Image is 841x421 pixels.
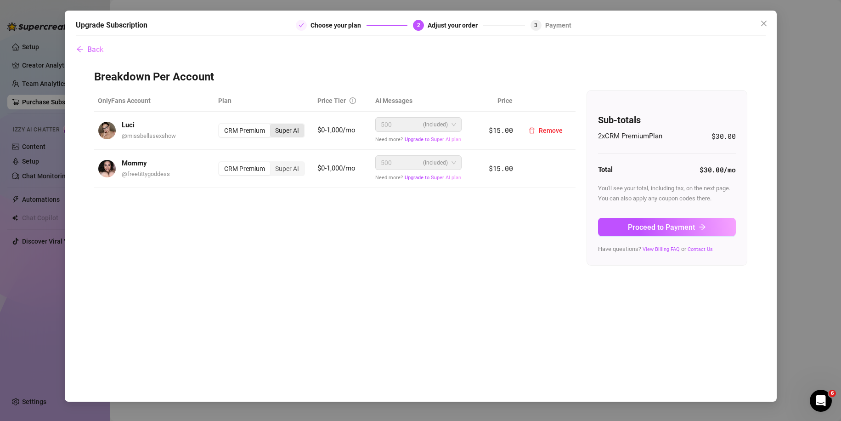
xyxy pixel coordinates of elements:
[756,16,771,31] button: Close
[756,20,771,27] span: Close
[598,218,736,236] button: Proceed to Paymentarrow-right
[428,20,483,31] div: Adjust your order
[404,174,462,181] button: Upgrade to Super AI plan
[219,162,270,175] div: CRM Premium
[545,20,571,31] div: Payment
[270,124,304,137] div: Super AI
[643,246,680,252] a: View Billing FAQ
[628,223,695,232] span: Proceed to Payment
[489,125,513,135] span: $15.00
[372,90,468,112] th: AI Messages
[700,165,735,174] strong: $30.00 /mo
[76,40,104,59] button: Back
[829,390,836,397] span: 6
[423,118,448,131] span: (included)
[98,122,116,139] img: avatar.jpg
[417,22,420,28] span: 2
[122,171,170,177] span: @ freetittygoddess
[219,124,270,137] div: CRM Premium
[598,131,662,142] span: 2 x CRM Premium Plan
[214,90,313,112] th: Plan
[598,165,613,174] strong: Total
[598,245,713,252] span: Have questions? or
[688,246,713,252] a: Contact Us
[317,164,356,172] span: $0-1,000/mo
[218,161,305,176] div: segmented control
[760,20,768,27] span: close
[317,126,356,134] span: $0-1,000/mo
[404,136,462,143] button: Upgrade to Super AI plan
[98,160,116,177] img: avatar.jpg
[76,20,147,31] h5: Upgrade Subscription
[310,20,367,31] div: Choose your plan
[529,127,535,134] span: delete
[521,123,570,138] button: Remove
[423,156,448,170] span: (included)
[122,159,147,167] strong: Mommy
[299,23,304,28] span: check
[381,118,392,131] span: 500
[122,121,135,129] strong: Luci
[317,97,346,104] span: Price Tier
[94,90,215,112] th: OnlyFans Account
[375,175,462,181] span: Need more?
[405,137,461,142] span: Upgrade to Super AI plan
[468,90,516,112] th: Price
[122,132,176,139] span: @ missbellssexshow
[94,70,747,85] h3: Breakdown Per Account
[489,164,513,173] span: $15.00
[350,97,356,104] span: info-circle
[598,185,730,202] span: You'll see your total, including tax, on the next page. You can also apply any coupon codes there.
[270,162,304,175] div: Super AI
[87,45,103,54] span: Back
[539,127,563,134] span: Remove
[534,22,537,28] span: 3
[711,131,735,142] span: $30.00
[218,123,305,138] div: segmented control
[699,223,706,231] span: arrow-right
[405,175,461,181] span: Upgrade to Super AI plan
[375,137,462,142] span: Need more?
[598,114,736,126] h4: Sub-totals
[76,46,84,53] span: arrow-left
[381,156,392,170] span: 500
[810,390,832,412] iframe: Intercom live chat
